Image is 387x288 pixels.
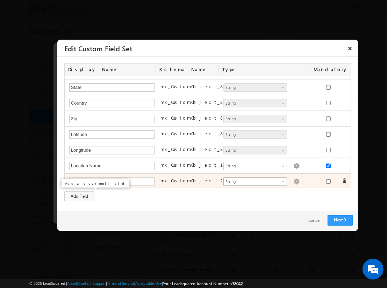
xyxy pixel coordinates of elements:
[223,130,287,139] a: String
[223,146,287,154] a: String
[160,162,231,168] label: mx_CustomObject_1
[156,64,219,76] div: Schema Name
[223,99,287,107] a: String
[67,281,78,286] a: About
[136,281,162,286] a: Acceptable Use
[224,116,281,122] span: String
[160,130,227,137] label: mx_CustomObject_86
[160,177,225,184] label: mx_CustomObject_2
[223,83,287,92] a: String
[293,163,300,169] img: Populate Options
[29,280,243,287] span: © 2025 LeadSquared | | | | |
[223,177,287,186] a: String
[160,146,227,152] label: mx_CustomObject_87
[36,37,117,46] div: Leave a message
[223,162,287,170] a: String
[224,163,281,169] span: String
[115,3,131,20] div: Minimize live chat window
[293,179,300,185] img: Populate Options
[12,37,29,46] img: d_60004797649_company_0_60004797649
[224,131,281,138] span: String
[224,100,281,106] span: String
[79,281,106,286] a: Contact Support
[64,42,356,54] h3: Edit Custom Field Set
[9,65,128,209] textarea: Type your message and click 'Submit'
[102,215,127,224] em: Submit
[224,147,281,153] span: String
[160,115,227,121] label: mx_CustomObject_85
[160,83,227,90] label: mx_CustomObject_83
[107,281,135,286] a: Terms of Service
[64,191,94,201] div: Add Field
[301,215,328,226] a: Cancel
[65,181,126,186] p: Add a custom field
[65,64,156,76] div: Display Name
[310,64,344,76] div: Mandatory
[163,281,243,286] span: Your Leadsquared Account Number is
[69,162,155,170] input: Custom Field Set 1
[224,84,281,91] span: String
[219,64,310,76] div: Type
[223,115,287,123] a: String
[160,99,225,105] label: mx_CustomObject_84
[344,42,356,54] button: ×
[232,281,243,286] span: 78042
[328,215,353,226] a: Next
[224,179,281,185] span: String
